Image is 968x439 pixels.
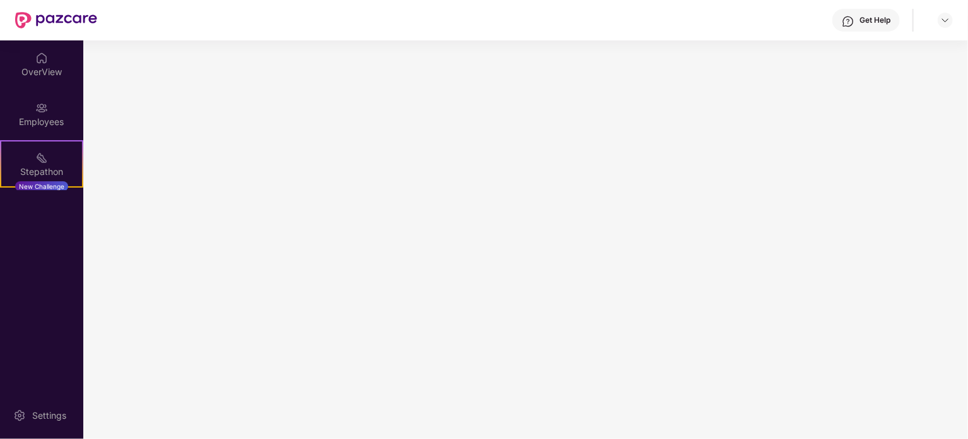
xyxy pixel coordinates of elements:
[1,165,82,178] div: Stepathon
[35,102,48,114] img: svg+xml;base64,PHN2ZyBpZD0iRW1wbG95ZWVzIiB4bWxucz0iaHR0cDovL3d3dy53My5vcmcvMjAwMC9zdmciIHdpZHRoPS...
[859,15,890,25] div: Get Help
[842,15,854,28] img: svg+xml;base64,PHN2ZyBpZD0iSGVscC0zMngzMiIgeG1sbnM9Imh0dHA6Ly93d3cudzMub3JnLzIwMDAvc3ZnIiB3aWR0aD...
[35,152,48,164] img: svg+xml;base64,PHN2ZyB4bWxucz0iaHR0cDovL3d3dy53My5vcmcvMjAwMC9zdmciIHdpZHRoPSIyMSIgaGVpZ2h0PSIyMC...
[940,15,950,25] img: svg+xml;base64,PHN2ZyBpZD0iRHJvcGRvd24tMzJ4MzIiIHhtbG5zPSJodHRwOi8vd3d3LnczLm9yZy8yMDAwL3N2ZyIgd2...
[15,12,97,28] img: New Pazcare Logo
[28,409,70,422] div: Settings
[13,409,26,422] img: svg+xml;base64,PHN2ZyBpZD0iU2V0dGluZy0yMHgyMCIgeG1sbnM9Imh0dHA6Ly93d3cudzMub3JnLzIwMDAvc3ZnIiB3aW...
[35,52,48,64] img: svg+xml;base64,PHN2ZyBpZD0iSG9tZSIgeG1sbnM9Imh0dHA6Ly93d3cudzMub3JnLzIwMDAvc3ZnIiB3aWR0aD0iMjAiIG...
[15,181,68,191] div: New Challenge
